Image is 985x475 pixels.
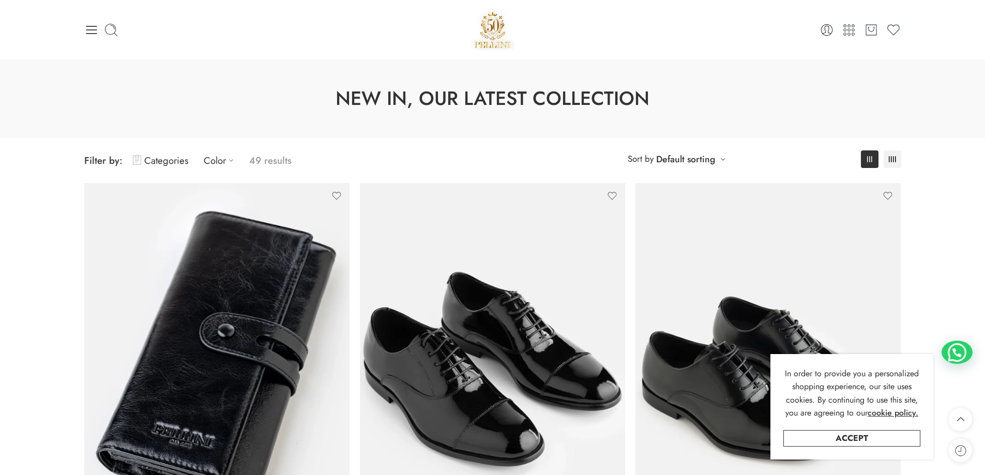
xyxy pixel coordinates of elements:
[249,148,292,173] p: 49 results
[820,23,834,37] a: Login / Register
[785,367,919,419] span: In order to provide you a personalized shopping experience, our site uses cookies. By continuing ...
[628,150,654,167] span: Sort by
[886,23,901,37] a: Wishlist
[471,8,515,52] a: Pellini -
[864,23,878,37] a: Cart
[133,148,188,173] a: Categories
[26,85,959,112] h1: New In, Our Latest Collection
[656,152,715,166] a: Default sorting
[868,406,918,420] a: cookie policy.
[471,8,515,52] img: Pellini
[783,430,920,447] a: Accept
[84,154,123,167] span: Filter by:
[204,148,239,173] a: Color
